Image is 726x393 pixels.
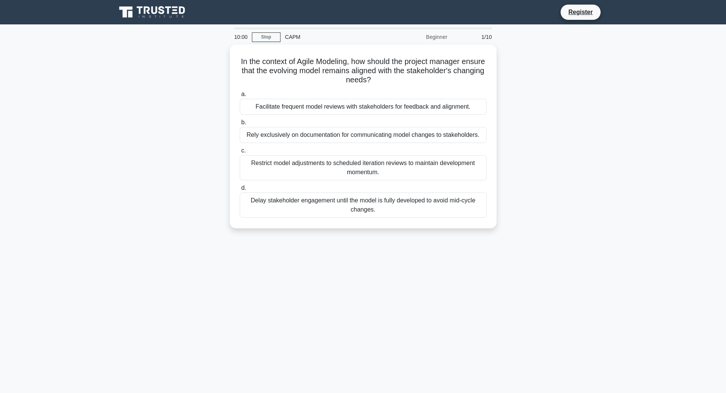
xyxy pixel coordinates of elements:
a: Register [564,7,597,17]
div: 10:00 [230,29,252,45]
div: Beginner [385,29,452,45]
div: Rely exclusively on documentation for communicating model changes to stakeholders. [240,127,487,143]
div: CAPM [280,29,385,45]
span: c. [241,147,246,154]
span: b. [241,119,246,125]
span: a. [241,91,246,97]
div: Facilitate frequent model reviews with stakeholders for feedback and alignment. [240,99,487,115]
div: Restrict model adjustments to scheduled iteration reviews to maintain development momentum. [240,155,487,180]
span: d. [241,184,246,191]
div: Delay stakeholder engagement until the model is fully developed to avoid mid-cycle changes. [240,192,487,218]
div: 1/10 [452,29,497,45]
h5: In the context of Agile Modeling, how should the project manager ensure that the evolving model r... [239,57,487,85]
a: Stop [252,32,280,42]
